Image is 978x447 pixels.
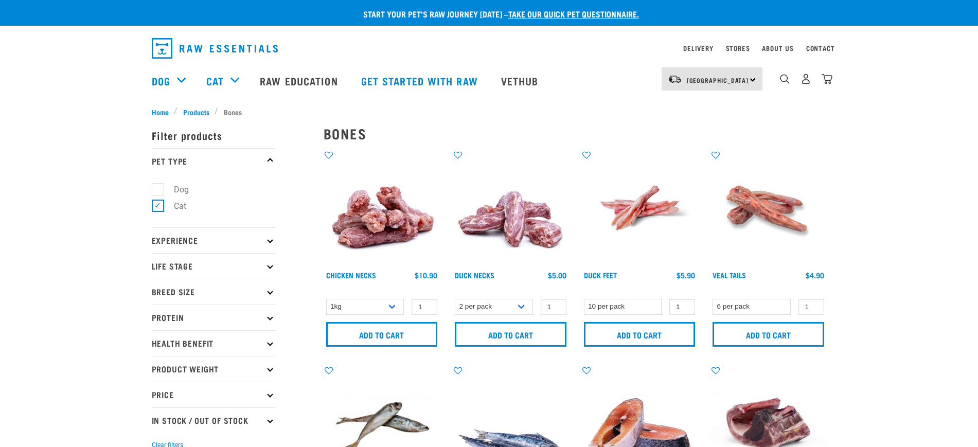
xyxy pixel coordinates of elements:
a: Get started with Raw [351,60,491,101]
p: Product Weight [152,356,275,382]
a: Vethub [491,60,552,101]
p: Pet Type [152,148,275,174]
p: Health Benefit [152,330,275,356]
input: 1 [541,299,566,315]
label: Dog [157,183,193,196]
img: Pile Of Chicken Necks For Pets [324,150,440,266]
a: Duck Feet [584,273,617,277]
p: Breed Size [152,279,275,305]
img: home-icon-1@2x.png [780,74,790,84]
img: Veal Tails [710,150,827,266]
p: Experience [152,227,275,253]
span: [GEOGRAPHIC_DATA] [687,78,749,82]
a: Products [177,106,215,117]
input: Add to cart [713,322,824,347]
p: Protein [152,305,275,330]
a: Duck Necks [455,273,494,277]
span: Products [183,106,209,117]
a: Delivery [683,46,713,50]
img: home-icon@2x.png [822,74,832,84]
p: Life Stage [152,253,275,279]
nav: dropdown navigation [144,34,835,63]
a: Stores [726,46,750,50]
input: Add to cart [584,322,696,347]
a: Cat [206,73,224,88]
div: $10.90 [415,271,437,279]
div: $5.90 [677,271,695,279]
label: Cat [157,200,190,212]
nav: breadcrumbs [152,106,827,117]
a: Contact [806,46,835,50]
img: Pile Of Duck Necks For Pets [452,150,569,266]
img: user.png [801,74,811,84]
img: Raw Essentials Logo [152,38,278,59]
img: Raw Essentials Duck Feet Raw Meaty Bones For Dogs [581,150,698,266]
input: 1 [798,299,824,315]
a: About Us [762,46,793,50]
a: Veal Tails [713,273,746,277]
a: Home [152,106,174,117]
input: 1 [412,299,437,315]
p: In Stock / Out Of Stock [152,407,275,433]
img: van-moving.png [668,75,682,84]
a: Chicken Necks [326,273,376,277]
a: Raw Education [250,60,350,101]
span: Home [152,106,169,117]
input: 1 [669,299,695,315]
p: Price [152,382,275,407]
p: Filter products [152,122,275,148]
a: take our quick pet questionnaire. [508,11,639,16]
input: Add to cart [326,322,438,347]
div: $5.00 [548,271,566,279]
a: Dog [152,73,170,88]
h2: Bones [324,126,827,141]
input: Add to cart [455,322,566,347]
div: $4.90 [806,271,824,279]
